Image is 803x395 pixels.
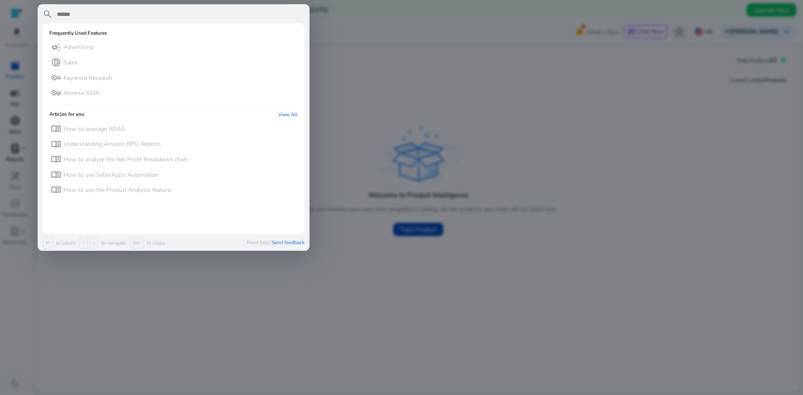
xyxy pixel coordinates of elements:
[51,154,61,164] span: menu_book
[51,124,61,134] span: menu_book
[51,88,61,98] span: vpn_key
[64,186,171,194] p: How to use the Product Analysis feature
[51,139,61,149] span: menu_book
[43,237,53,249] span: ↵
[51,170,61,180] span: menu_book
[51,57,61,67] span: donut_small
[100,240,126,246] p: to navigate
[145,240,165,246] p: to close
[43,9,53,19] span: search
[272,239,304,246] span: Send feedback
[51,185,61,195] span: menu_book
[64,74,112,82] p: Keyword Research
[90,237,98,249] span: ↓
[64,155,188,164] p: How to analyze the Net Profit Breakdown chart
[64,89,100,97] p: Reverse ASIN
[51,73,61,83] span: key
[64,125,125,133] p: How to leverage ROAS
[64,171,159,179] p: How to use SellerApp’s Automation
[54,240,75,246] p: to select
[49,111,84,118] h6: Articles for you
[247,239,304,246] p: Need help?
[130,237,143,249] span: esc
[79,237,88,249] span: ↑
[278,111,298,118] a: View All
[64,59,78,67] p: Sales
[49,30,107,36] h6: Frequently Used Features
[51,42,61,52] span: campaign
[64,43,93,51] p: Advertising
[64,140,161,148] p: Understanding Amazon BPO Reports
